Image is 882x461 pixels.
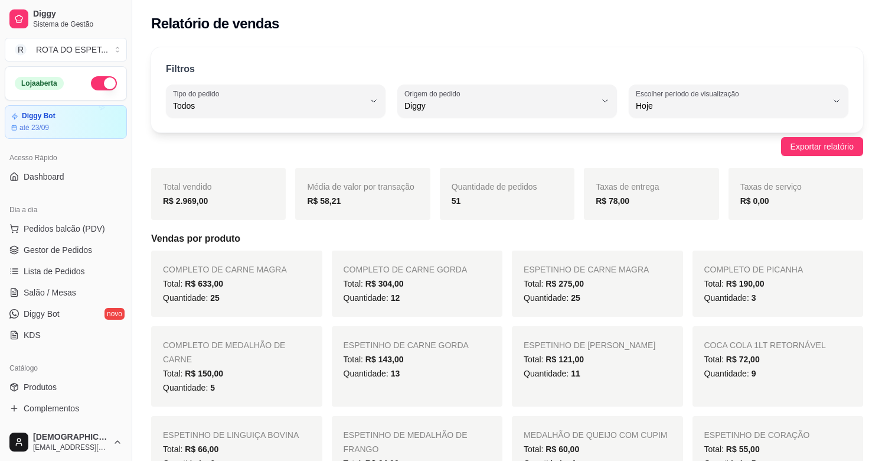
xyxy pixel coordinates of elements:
span: R$ 60,00 [545,444,579,454]
div: Acesso Rápido [5,148,127,167]
span: Total: [524,355,584,364]
a: Salão / Mesas [5,283,127,302]
span: Quantidade: [344,293,400,303]
span: Hoje [636,100,827,112]
span: Taxas de serviço [740,182,802,191]
div: Dia a dia [5,200,127,219]
strong: R$ 78,00 [596,196,629,206]
a: Produtos [5,378,127,397]
span: Quantidade: [344,369,400,378]
span: 12 [391,293,400,303]
span: Taxas de entrega [596,182,659,191]
span: R$ 121,00 [545,355,584,364]
span: COMPLETO DE PICANHA [704,265,803,274]
span: Quantidade: [163,293,220,303]
span: Gestor de Pedidos [24,244,92,256]
span: MEDALHÃO DE QUEIJO COM CUPIM [524,430,667,440]
span: COMPLETO DE MEDALHÃO DE CARNE [163,340,285,364]
span: Total: [344,355,404,364]
span: KDS [24,329,41,341]
span: Complementos [24,402,79,414]
button: Alterar Status [91,76,117,90]
a: Gestor de Pedidos [5,241,127,259]
p: Filtros [166,62,195,76]
a: KDS [5,326,127,345]
span: Quantidade: [704,293,756,303]
span: Todos [173,100,364,112]
span: Quantidade de pedidos [452,182,537,191]
span: COCA COLA 1LT RETORNÁVEL [704,340,826,350]
span: 3 [752,293,756,303]
a: Diggy Botaté 23/09 [5,105,127,139]
div: ROTA DO ESPET ... [36,44,108,56]
label: Tipo do pedido [173,89,223,99]
span: Total: [704,355,760,364]
span: Quantidade: [163,383,215,392]
span: R$ 275,00 [545,279,584,288]
label: Escolher período de visualização [636,89,743,99]
span: 11 [571,369,580,378]
span: ESPETINHO DE CORAÇÃO [704,430,810,440]
span: R$ 633,00 [185,279,223,288]
span: Total: [704,444,760,454]
span: R$ 304,00 [365,279,404,288]
article: até 23/09 [19,123,49,132]
span: R$ 55,00 [726,444,760,454]
span: 13 [391,369,400,378]
span: Total vendido [163,182,212,191]
span: Diggy Bot [24,308,60,320]
span: 5 [210,383,215,392]
a: Lista de Pedidos [5,262,127,281]
span: Total: [524,444,579,454]
button: Select a team [5,38,127,61]
span: Total: [344,279,404,288]
button: [DEMOGRAPHIC_DATA][EMAIL_ADDRESS][DOMAIN_NAME] [5,428,127,456]
span: Dashboard [24,171,64,183]
span: Diggy [33,9,122,20]
span: Total: [524,279,584,288]
label: Origem do pedido [404,89,464,99]
span: Sistema de Gestão [33,20,122,29]
span: Total: [163,369,223,378]
strong: R$ 0,00 [740,196,769,206]
button: Exportar relatório [781,137,863,156]
span: Total: [163,444,218,454]
span: [DEMOGRAPHIC_DATA] [33,432,108,443]
span: Exportar relatório [790,140,854,153]
span: Total: [704,279,765,288]
button: Pedidos balcão (PDV) [5,219,127,238]
strong: R$ 58,21 [307,196,341,206]
strong: R$ 2.969,00 [163,196,208,206]
a: DiggySistema de Gestão [5,5,127,33]
span: Média de valor por transação [307,182,414,191]
span: Pedidos balcão (PDV) [24,223,105,235]
span: ESPETINHO DE CARNE MAGRA [524,265,649,274]
span: R$ 190,00 [726,279,765,288]
span: R$ 150,00 [185,369,223,378]
span: COMPLETO DE CARNE GORDA [344,265,468,274]
span: 9 [752,369,756,378]
span: COMPLETO DE CARNE MAGRA [163,265,287,274]
span: Salão / Mesas [24,287,76,298]
span: 25 [210,293,220,303]
span: ESPETINHO DE MEDALHÃO DE FRANGO [344,430,468,454]
a: Complementos [5,399,127,418]
span: Total: [163,279,223,288]
div: Loja aberta [15,77,64,90]
span: Lista de Pedidos [24,265,85,277]
span: Produtos [24,381,57,393]
span: Quantidade: [524,293,580,303]
button: Tipo do pedidoTodos [166,85,386,118]
a: Diggy Botnovo [5,304,127,323]
span: [EMAIL_ADDRESS][DOMAIN_NAME] [33,443,108,452]
span: Quantidade: [704,369,756,378]
button: Escolher período de visualizaçãoHoje [629,85,848,118]
button: Origem do pedidoDiggy [397,85,617,118]
span: ESPETINHO DE CARNE GORDA [344,340,469,350]
article: Diggy Bot [22,112,55,121]
span: ESPETINHO DE LINGUIÇA BOVINA [163,430,299,440]
h2: Relatório de vendas [151,14,279,33]
span: R [15,44,27,56]
div: Catálogo [5,359,127,378]
h5: Vendas por produto [151,232,863,246]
